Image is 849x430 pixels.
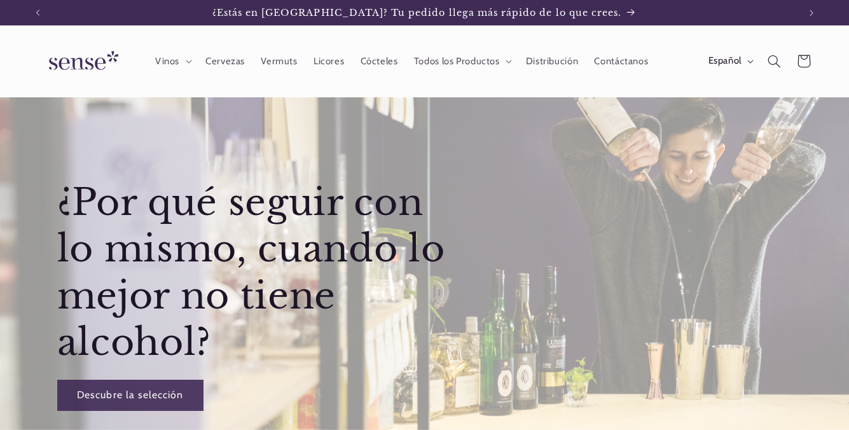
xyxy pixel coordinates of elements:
[414,55,500,67] span: Todos los Productos
[759,46,789,76] summary: Búsqueda
[57,380,203,411] a: Descubre la selección
[212,7,622,18] span: ¿Estás en [GEOGRAPHIC_DATA]? Tu pedido llega más rápido de lo que crees.
[29,38,134,85] a: Sense
[261,55,297,67] span: Vermuts
[594,55,648,67] span: Contáctanos
[34,43,129,80] img: Sense
[205,55,245,67] span: Cervezas
[147,47,197,75] summary: Vinos
[352,47,406,75] a: Cócteles
[197,47,252,75] a: Cervezas
[305,47,352,75] a: Licores
[526,55,579,67] span: Distribución
[406,47,518,75] summary: Todos los Productos
[700,48,759,74] button: Español
[518,47,586,75] a: Distribución
[253,47,306,75] a: Vermuts
[155,55,179,67] span: Vinos
[708,54,742,68] span: Español
[57,179,464,366] h2: ¿Por qué seguir con lo mismo, cuando lo mejor no tiene alcohol?
[314,55,344,67] span: Licores
[586,47,656,75] a: Contáctanos
[361,55,398,67] span: Cócteles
